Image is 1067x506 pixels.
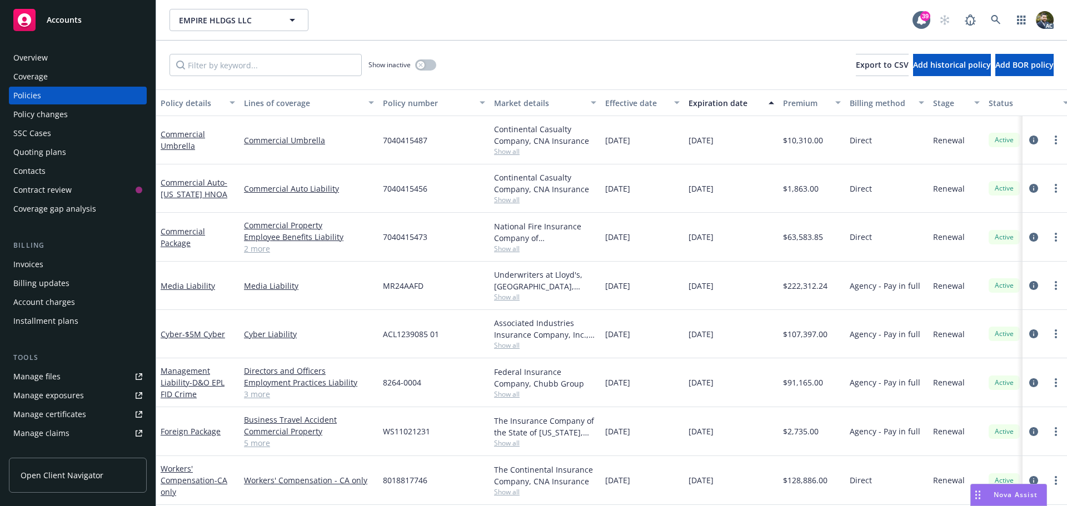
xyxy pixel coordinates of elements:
span: Show inactive [368,60,411,69]
span: 8264-0004 [383,377,421,388]
a: circleInformation [1027,327,1040,340]
span: Show all [494,244,596,253]
div: Manage certificates [13,405,86,423]
a: 5 more [244,437,374,449]
span: Show all [494,340,596,350]
div: Billing updates [13,274,69,292]
span: Agency - Pay in full [850,425,920,437]
a: Policy changes [9,106,147,123]
div: Account charges [13,293,75,311]
a: Commercial Umbrella [161,129,205,151]
div: Tools [9,352,147,363]
div: Manage BORs [13,443,66,461]
a: Directors and Officers [244,365,374,377]
a: circleInformation [1027,231,1040,244]
span: Direct [850,134,872,146]
a: Coverage [9,68,147,86]
span: Renewal [933,377,965,388]
span: $10,310.00 [783,134,823,146]
span: EMPIRE HLDGS LLC [179,14,275,26]
span: $222,312.24 [783,280,827,292]
span: Direct [850,231,872,243]
span: [DATE] [689,328,714,340]
a: Employee Benefits Liability [244,231,374,243]
a: SSC Cases [9,124,147,142]
button: Billing method [845,89,929,116]
span: Accounts [47,16,82,24]
a: 2 more [244,243,374,254]
span: Active [993,280,1015,290]
a: Overview [9,49,147,67]
span: Show all [494,389,596,399]
a: Accounts [9,4,147,36]
a: Start snowing [934,9,956,31]
a: Commercial Property [244,425,374,437]
button: Lines of coverage [240,89,378,116]
input: Filter by keyword... [169,54,362,76]
span: Direct [850,183,872,194]
span: Agency - Pay in full [850,280,920,292]
span: [DATE] [605,183,630,194]
span: Show all [494,147,596,156]
span: [DATE] [689,231,714,243]
a: more [1049,231,1063,244]
span: Direct [850,474,872,486]
button: Add historical policy [913,54,991,76]
span: Show all [494,292,596,302]
a: Commercial Package [161,226,205,248]
div: Federal Insurance Company, Chubb Group [494,366,596,389]
span: Renewal [933,425,965,437]
a: Manage certificates [9,405,147,423]
button: Premium [779,89,845,116]
span: [DATE] [605,474,630,486]
span: Active [993,427,1015,437]
span: Agency - Pay in full [850,377,920,388]
div: Lines of coverage [244,97,362,109]
span: 8018817746 [383,474,427,486]
span: Agency - Pay in full [850,328,920,340]
img: photo [1036,11,1054,29]
div: Underwriters at Lloyd's, [GEOGRAPHIC_DATA], [PERSON_NAME] of [GEOGRAPHIC_DATA], RT Specialty Insu... [494,269,596,292]
a: circleInformation [1027,279,1040,292]
span: - $5M Cyber [182,329,225,339]
a: Commercial Auto [161,177,227,199]
a: Contacts [9,162,147,180]
span: [DATE] [689,377,714,388]
span: [DATE] [689,280,714,292]
span: [DATE] [689,134,714,146]
a: Manage BORs [9,443,147,461]
span: Add historical policy [913,59,991,70]
a: Cyber [161,329,225,339]
div: Continental Casualty Company, CNA Insurance [494,172,596,195]
span: [DATE] [605,377,630,388]
div: Billing method [850,97,912,109]
a: more [1049,474,1063,487]
div: Policy changes [13,106,68,123]
span: Active [993,378,1015,388]
span: [DATE] [689,425,714,437]
a: more [1049,133,1063,147]
span: 7040415456 [383,183,427,194]
span: Open Client Navigator [21,469,103,481]
a: Commercial Auto Liability [244,183,374,194]
span: $1,863.00 [783,183,819,194]
span: Show all [494,195,596,204]
a: circleInformation [1027,474,1040,487]
div: Quoting plans [13,143,66,161]
span: $128,886.00 [783,474,827,486]
div: Invoices [13,255,43,273]
a: Cyber Liability [244,328,374,340]
button: Effective date [601,89,684,116]
a: more [1049,327,1063,340]
span: $91,165.00 [783,377,823,388]
span: [DATE] [605,425,630,437]
span: Manage exposures [9,387,147,404]
span: [DATE] [689,474,714,486]
a: Coverage gap analysis [9,200,147,218]
button: Nova Assist [970,484,1047,506]
a: more [1049,376,1063,389]
span: Active [993,135,1015,145]
a: Business Travel Accident [244,414,374,425]
span: - D&O EPL FID Crime [161,377,225,399]
a: Employment Practices Liability [244,377,374,388]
